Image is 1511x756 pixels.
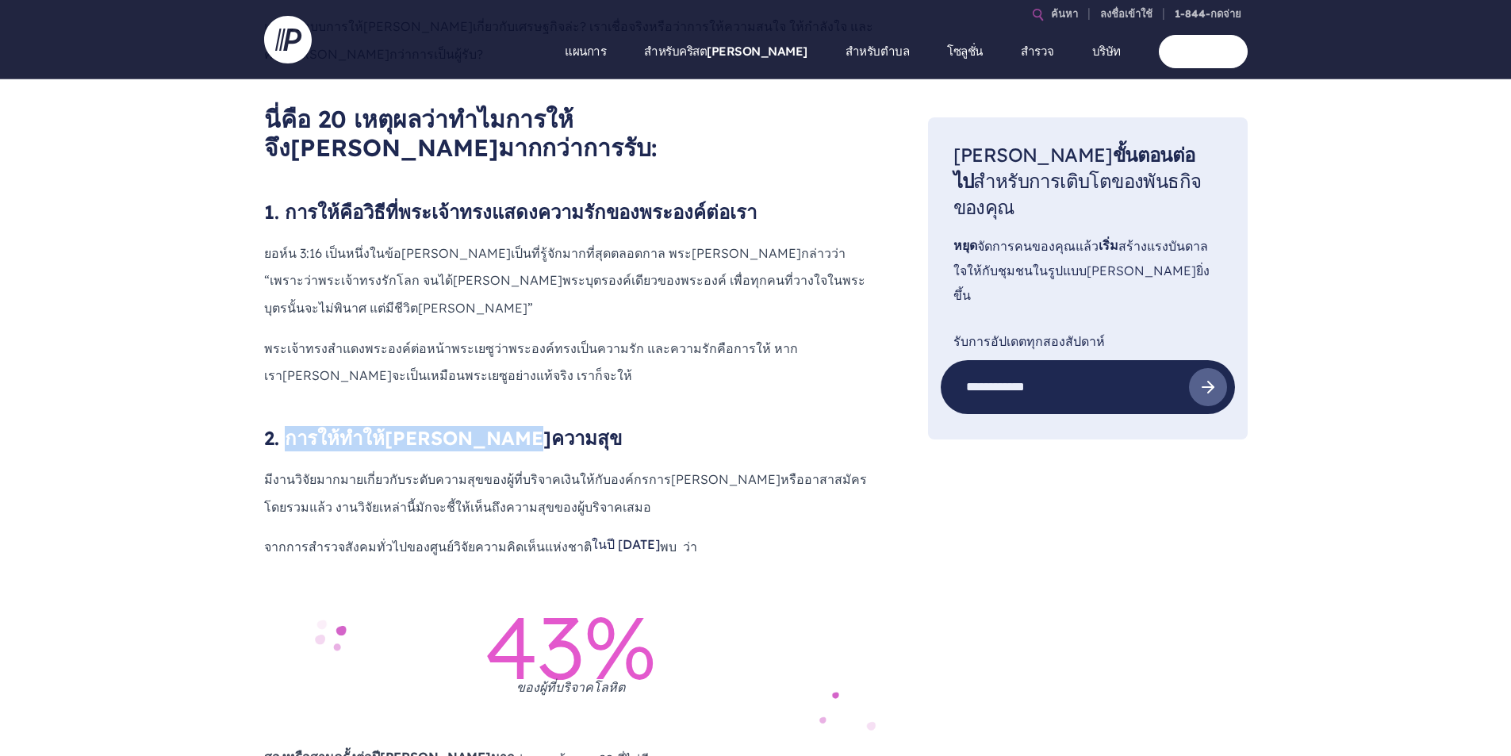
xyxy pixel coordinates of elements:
[644,24,807,79] a: สำหรับคริสต[PERSON_NAME]
[953,236,977,252] font: หยุด
[1092,24,1121,79] a: บริษัท
[953,143,1113,167] font: [PERSON_NAME]
[947,44,983,59] font: โซลูชั่น
[565,24,606,79] a: แผนการ
[846,44,910,59] font: สำหรับตำบล
[565,44,606,59] font: แผนการ
[1179,44,1228,59] font: เริ่มต้นเลย
[264,200,757,224] font: 1. การให้คือวิธีที่พระเจ้าทรงแสดงความรักของพระองค์ต่อเรา
[1092,44,1121,59] font: บริษัท
[264,104,657,163] font: นี่คือ 20 เหตุผลว่าทำไมการให้จึง[PERSON_NAME]มากกว่าการรับ:
[953,143,1195,193] font: ขั้นตอนต่อไป
[947,24,983,79] a: โซลูชั่น
[846,24,910,79] a: สำหรับตำบล
[977,238,1099,254] font: จัดการคนของคุณแล้ว
[264,340,798,383] font: พระเจ้าทรงสำแดงพระองค์ต่อหน้าพระเยซูว่าพระองค์ทรงเป็นความรัก และความรักคือการให้ หากเรา[PERSON_NA...
[592,536,660,552] a: ในปี [DATE]
[1051,7,1078,20] font: ค้นหา
[953,333,1105,349] font: รับการอัปเดตทุกสองสัปดาห์
[1021,24,1054,79] a: สำรวจ
[1099,236,1118,252] font: เริ่ม
[264,539,592,555] font: จากการสำรวจสังคมทั่วไปของศูนย์วิจัยความคิดเห็นแห่งชาติ
[1100,7,1152,20] font: ลงชื่อเข้าใช้
[484,592,658,701] font: 43%
[1021,44,1054,59] font: สำรวจ
[660,539,697,555] font: พบ ว่า
[516,679,625,695] font: ของผู้ที่บริจาคโลหิต
[1159,35,1248,67] a: เริ่มต้นเลย
[953,169,1202,219] font: สำหรับการเติบโตของพันธกิจของคุณ
[953,238,1210,303] font: สร้างแรงบันดาลใจให้กับชุมชนในรูปแบบ[PERSON_NAME]ยิ่งขึ้น
[1175,7,1241,20] font: 1-844-กดจ่าย
[264,471,867,515] font: มีงานวิจัยมากมายเกี่ยวกับระดับความสุขของผู้ที่บริจาคเงินให้กับองค์กรการ[PERSON_NAME]หรืออาสาสมัคร...
[264,244,865,315] font: ยอห์น 3:16 เป็นหนึ่งในข้อ[PERSON_NAME]เป็นที่รู้จักมากที่สุดตลอดกาล พระ[PERSON_NAME]กล่าวว่า “เพร...
[644,44,807,59] font: สำหรับคริสต[PERSON_NAME]
[264,426,622,450] font: 2. การให้ทำให้[PERSON_NAME]ความสุข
